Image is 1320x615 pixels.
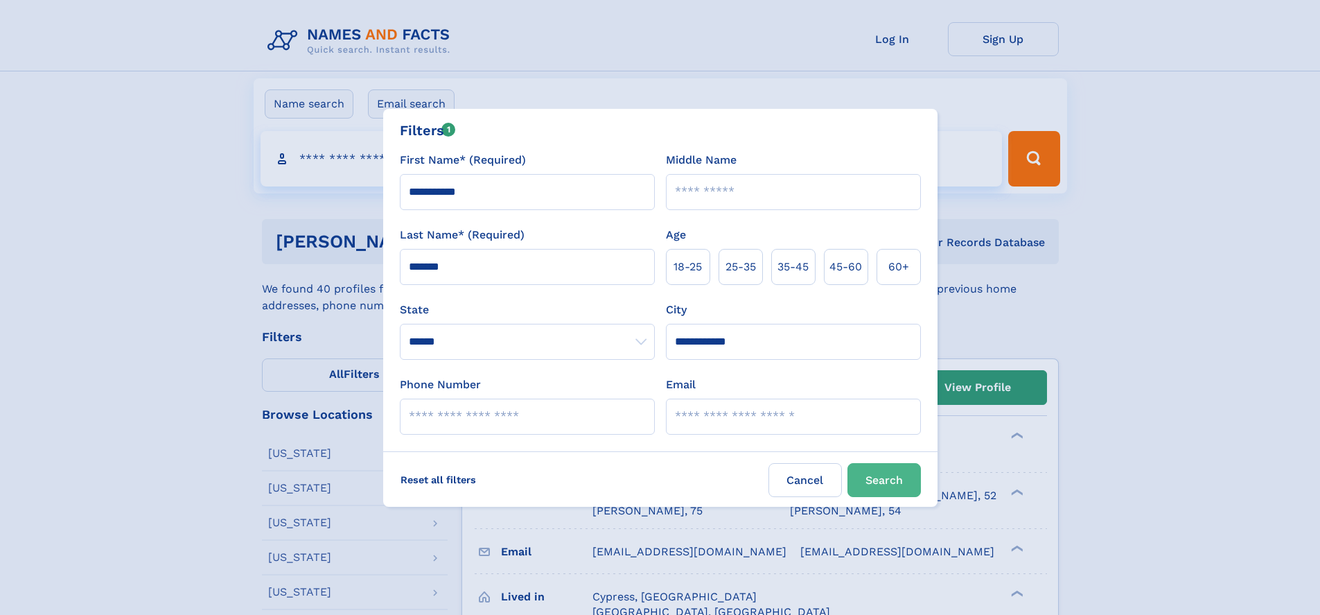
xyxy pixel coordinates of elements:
[888,259,909,275] span: 60+
[666,376,696,393] label: Email
[674,259,702,275] span: 18‑25
[400,227,525,243] label: Last Name* (Required)
[400,376,481,393] label: Phone Number
[725,259,756,275] span: 25‑35
[847,463,921,497] button: Search
[666,302,687,318] label: City
[666,227,686,243] label: Age
[666,152,737,168] label: Middle Name
[400,302,655,318] label: State
[777,259,809,275] span: 35‑45
[829,259,862,275] span: 45‑60
[768,463,842,497] label: Cancel
[400,120,456,141] div: Filters
[400,152,526,168] label: First Name* (Required)
[391,463,485,496] label: Reset all filters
